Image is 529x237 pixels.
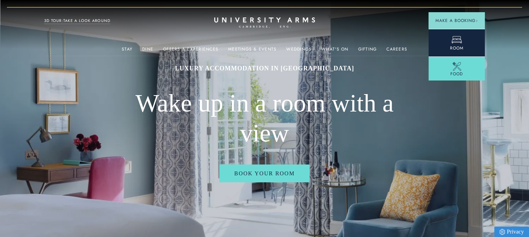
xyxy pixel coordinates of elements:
h2: Wake up in a room with a view [132,89,397,148]
img: Arrow icon [475,20,478,22]
a: Gifting [358,47,377,56]
button: Make a BookingArrow icon [428,12,485,29]
a: Book Your Room [219,165,309,183]
a: Food [428,56,485,82]
a: Stay [122,47,133,56]
img: Privacy [499,229,505,235]
a: 3D TOUR:TAKE A LOOK AROUND [44,18,111,24]
a: What's On [321,47,348,56]
span: Food [450,71,463,77]
span: Make a Booking [435,17,478,24]
h1: Luxury Accommodation in [GEOGRAPHIC_DATA] [132,64,397,72]
span: Room [450,45,464,51]
a: Weddings [286,47,312,56]
a: Meetings & Events [228,47,276,56]
a: Home [214,17,315,28]
a: Room [428,29,485,56]
a: Offers & Experiences [163,47,218,56]
a: Privacy [494,227,529,237]
a: Dine [142,47,153,56]
a: Careers [386,47,407,56]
